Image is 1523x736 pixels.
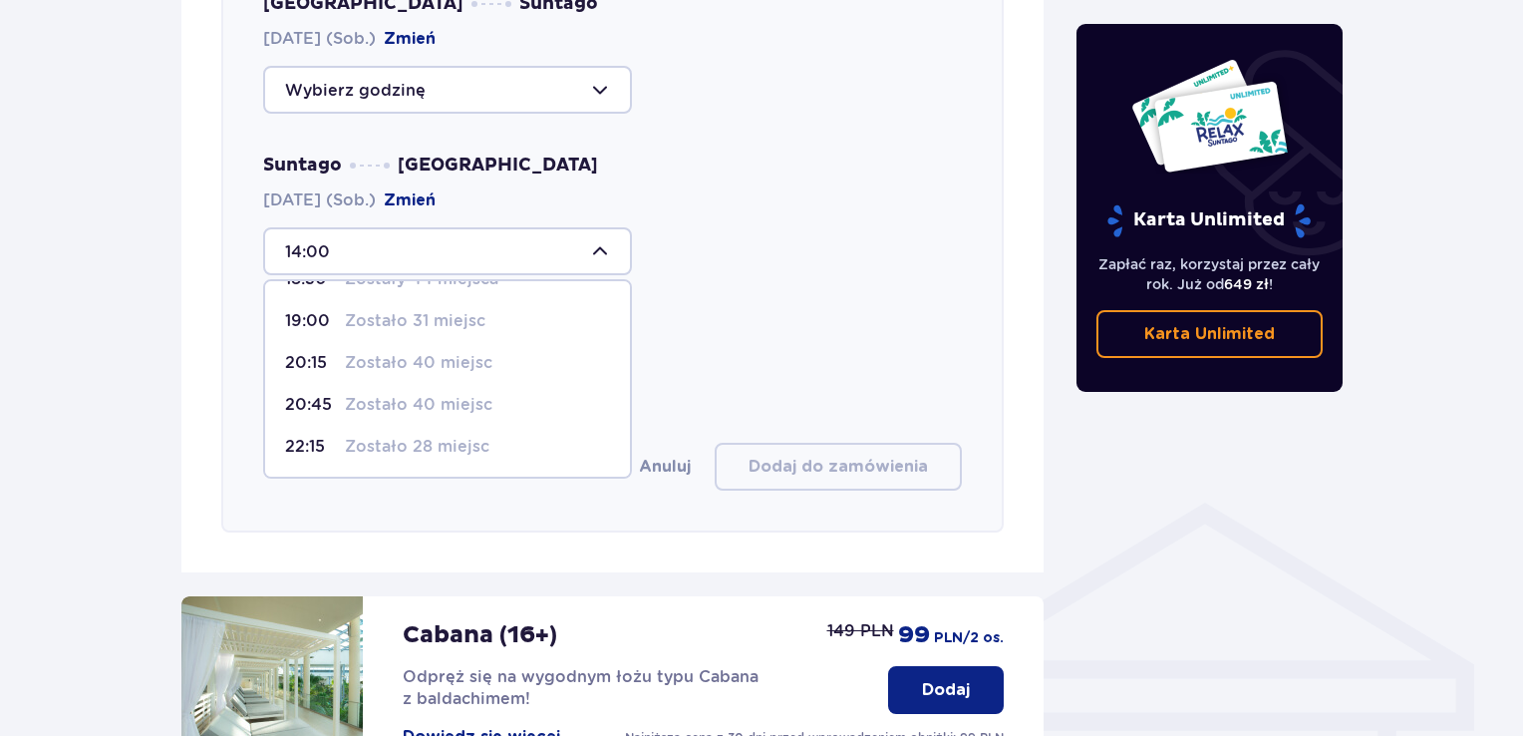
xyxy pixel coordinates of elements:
[1096,310,1324,358] a: Karta Unlimited
[263,28,436,50] span: [DATE] (Sob.)
[263,189,436,211] span: [DATE] (Sob.)
[1130,58,1289,174] img: Dwie karty całoroczne do Suntago z napisem 'UNLIMITED RELAX', na białym tle z tropikalnymi liśćmi...
[285,310,337,332] p: 19:00
[263,154,342,178] span: Suntago
[639,456,691,478] button: Anuluj
[471,1,511,7] img: dots
[1096,254,1324,294] p: Zapłać raz, korzystaj przez cały rok. Już od !
[403,620,557,650] p: Cabana (16+)
[934,628,1004,648] span: PLN /2 os.
[384,28,436,50] button: Zmień
[350,163,390,169] img: dots
[827,620,894,642] p: 149 PLN
[1224,276,1269,292] span: 649 zł
[285,436,337,458] p: 22:15
[1105,203,1313,238] p: Karta Unlimited
[398,154,598,178] span: [GEOGRAPHIC_DATA]
[922,679,970,701] p: Dodaj
[345,436,489,458] p: Zostało 28 miejsc
[1144,323,1275,345] p: Karta Unlimited
[898,620,930,650] span: 99
[345,394,492,416] p: Zostało 40 miejsc
[345,310,485,332] p: Zostało 31 miejsc
[345,352,492,374] p: Zostało 40 miejsc
[285,394,337,416] p: 20:45
[384,189,436,211] button: Zmień
[403,667,759,708] span: Odpręż się na wygodnym łożu typu Cabana z baldachimem!
[888,666,1004,714] button: Dodaj
[285,352,337,374] p: 20:15
[749,456,928,478] p: Dodaj do zamówienia
[715,443,962,491] button: Dodaj do zamówienia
